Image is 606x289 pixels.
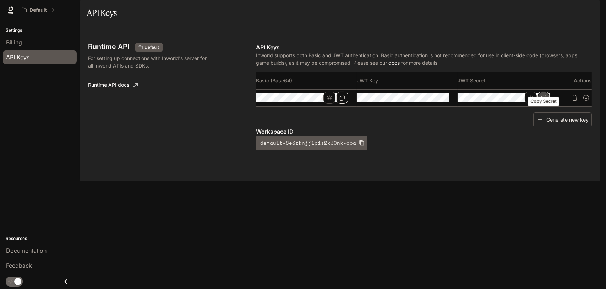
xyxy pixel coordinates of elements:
a: docs [388,60,400,66]
span: Default [142,44,162,50]
button: Suspend API key [580,92,592,103]
h1: API Keys [87,6,117,20]
button: Generate new key [533,112,592,128]
button: Delete API key [569,92,580,103]
h3: Runtime API [88,43,129,50]
p: Inworld supports both Basic and JWT authentication. Basic authentication is not recommended for u... [256,52,592,66]
th: JWT Key [357,72,458,89]
p: Workspace ID [256,127,592,136]
button: All workspaces [18,3,58,17]
th: JWT Secret [458,72,558,89]
p: Default [29,7,47,13]
button: Copy Basic (Base64) [336,92,348,104]
th: Basic (Base64) [256,72,357,89]
button: Copy Secret [537,92,550,104]
a: Runtime API docs [85,78,141,92]
div: Copy Secret [528,97,559,106]
th: Actions [558,72,592,89]
div: These keys will apply to your current workspace only [135,43,163,52]
p: For setting up connections with Inworld's server for all Inworld APIs and SDKs. [88,54,210,69]
p: API Keys [256,43,592,52]
button: default-8e3zknjj1pis2k30nk-doa [256,136,367,150]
